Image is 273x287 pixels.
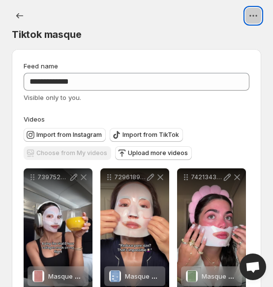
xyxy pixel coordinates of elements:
[125,272,254,280] span: Masque au collagène - Lot de 4 masques
[12,8,28,24] button: Settings
[24,94,81,101] span: Visible only to you.
[114,173,146,181] p: 7296189479419710763
[115,146,192,160] button: Upload more videos
[122,131,179,139] span: Import from TikTok
[191,173,222,181] p: 7421343383374843178
[110,128,183,142] button: Import from TikTok
[24,62,58,70] span: Feed name
[24,115,45,123] span: Videos
[36,131,102,139] span: Import from Instagram
[24,128,106,142] button: Import from Instagram
[48,272,175,280] span: Masque au collagène - lot de 4 masques
[37,173,69,181] p: 7397529001478130976
[240,254,266,280] div: Open chat
[12,29,81,40] span: Tiktok masque
[245,8,261,24] button: View actions for Tiktok masque
[128,149,188,157] span: Upload more videos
